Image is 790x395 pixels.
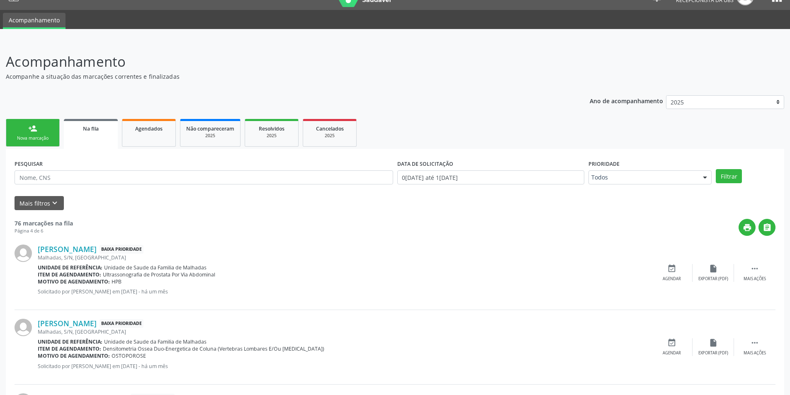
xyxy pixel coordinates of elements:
img: img [15,319,32,336]
label: DATA DE SOLICITAÇÃO [397,158,453,170]
b: Item de agendamento: [38,345,101,352]
span: Ultrassonografia de Prostata Por Via Abdominal [103,271,215,278]
img: img [15,245,32,262]
span: Unidade de Saude da Familia de Malhadas [104,264,207,271]
div: person_add [28,124,37,133]
i:  [750,264,759,273]
div: Malhadas, S/N, [GEOGRAPHIC_DATA] [38,254,651,261]
p: Acompanhe a situação das marcações correntes e finalizadas [6,72,551,81]
button: Filtrar [716,169,742,183]
div: Página 4 de 6 [15,228,73,235]
label: Prioridade [588,158,620,170]
i: insert_drive_file [709,338,718,347]
a: Acompanhamento [3,13,66,29]
span: Baixa Prioridade [100,319,143,328]
b: Unidade de referência: [38,338,102,345]
label: PESQUISAR [15,158,43,170]
i: event_available [667,338,676,347]
b: Item de agendamento: [38,271,101,278]
span: Agendados [135,125,163,132]
span: Unidade de Saude da Familia de Malhadas [104,338,207,345]
b: Motivo de agendamento: [38,278,110,285]
span: Cancelados [316,125,344,132]
a: [PERSON_NAME] [38,245,97,254]
i: keyboard_arrow_down [50,199,59,208]
div: Agendar [663,276,681,282]
p: Ano de acompanhamento [590,95,663,106]
span: Densitometria Ossea Duo-Energetica de Coluna (Vertebras Lombares E/Ou [MEDICAL_DATA]) [103,345,324,352]
p: Solicitado por [PERSON_NAME] em [DATE] - há um mês [38,288,651,295]
a: [PERSON_NAME] [38,319,97,328]
i: print [743,223,752,232]
div: Nova marcação [12,135,53,141]
span: Não compareceram [186,125,234,132]
i: event_available [667,264,676,273]
span: HPB [112,278,122,285]
button: Mais filtroskeyboard_arrow_down [15,196,64,211]
div: 2025 [251,133,292,139]
input: Selecione um intervalo [397,170,584,184]
i:  [750,338,759,347]
b: Motivo de agendamento: [38,352,110,359]
input: Nome, CNS [15,170,393,184]
div: Malhadas, S/N, [GEOGRAPHIC_DATA] [38,328,651,335]
span: Baixa Prioridade [100,245,143,254]
span: Na fila [83,125,99,132]
div: Exportar (PDF) [698,276,728,282]
strong: 76 marcações na fila [15,219,73,227]
div: 2025 [309,133,350,139]
i:  [763,223,772,232]
i: insert_drive_file [709,264,718,273]
b: Unidade de referência: [38,264,102,271]
div: Mais ações [744,276,766,282]
div: 2025 [186,133,234,139]
span: OSTOPOROSE [112,352,146,359]
div: Mais ações [744,350,766,356]
p: Acompanhamento [6,51,551,72]
span: Todos [591,173,695,182]
button: print [739,219,756,236]
p: Solicitado por [PERSON_NAME] em [DATE] - há um mês [38,363,651,370]
div: Exportar (PDF) [698,350,728,356]
button:  [758,219,775,236]
div: Agendar [663,350,681,356]
span: Resolvidos [259,125,284,132]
